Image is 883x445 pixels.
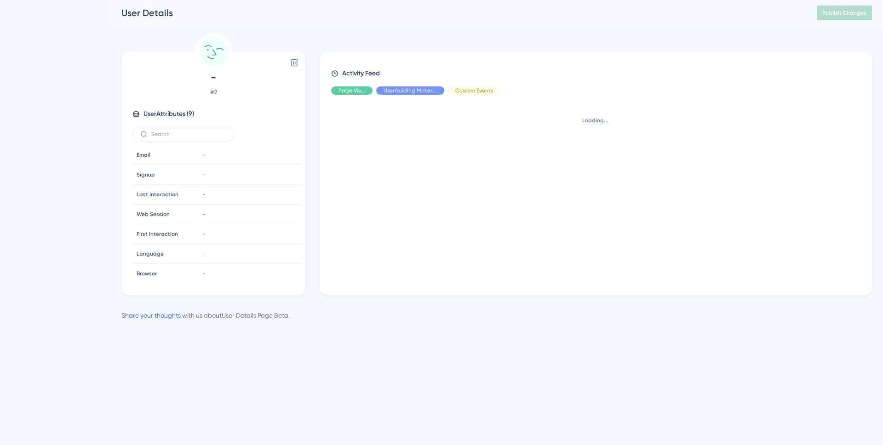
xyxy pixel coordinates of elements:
span: - [202,191,205,198]
div: with us about User Details Page Beta . [121,310,290,321]
span: Page View [338,87,365,94]
button: Publish Changes [817,6,872,20]
span: Last Interaction [137,191,178,198]
a: Share your thoughts [121,312,181,319]
span: - [202,151,205,159]
div: Loading... [331,117,859,124]
span: Browser [137,270,157,277]
div: User Details [121,6,794,19]
span: - [202,230,205,238]
span: Language [137,250,164,257]
span: - [202,171,205,178]
input: Search [151,131,226,137]
span: Web Session [137,211,170,218]
span: Custom Events [455,87,493,94]
span: - [202,270,205,277]
span: User Attributes ( 9 ) [143,108,194,120]
span: # 2 [132,86,294,97]
span: Signup [137,171,155,178]
span: Publish Changes [822,9,866,17]
span: UserGuiding Material [384,87,437,94]
span: - [202,211,205,218]
span: - [202,250,205,257]
span: Email [137,151,150,159]
span: - [132,70,294,85]
span: Activity Feed [342,68,380,79]
span: First Interaction [137,230,178,238]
